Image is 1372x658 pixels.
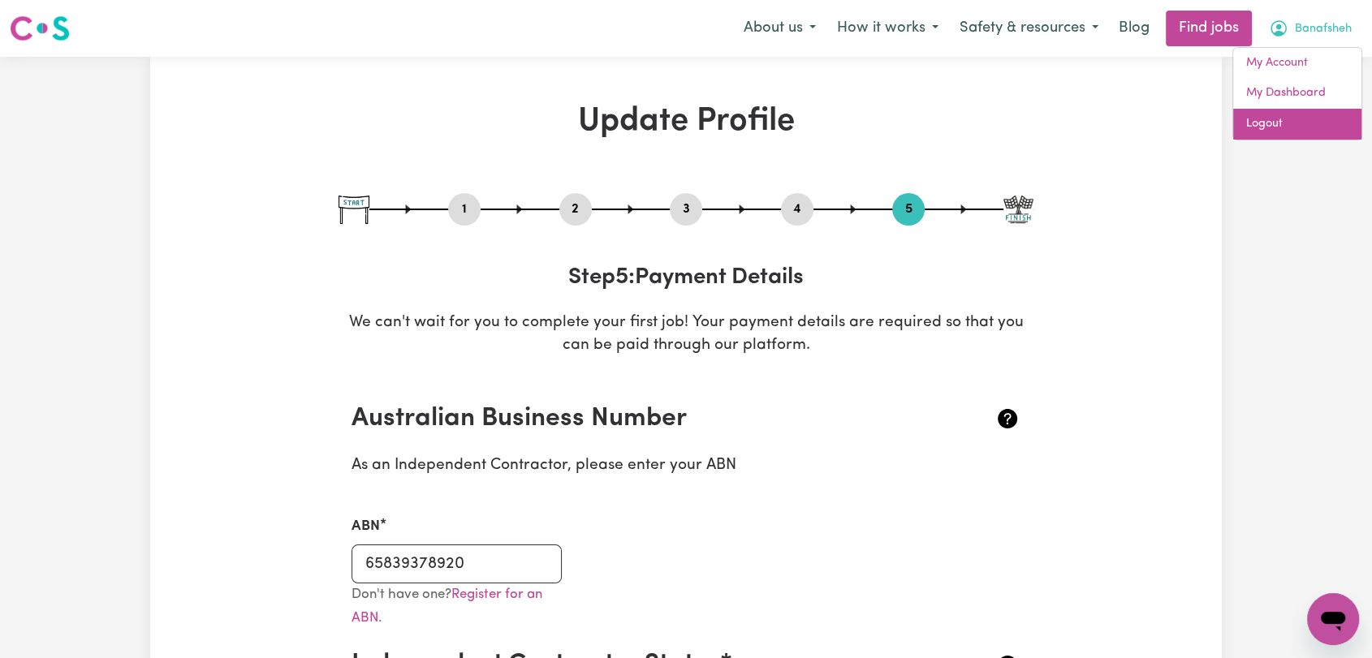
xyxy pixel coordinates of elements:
[670,199,702,220] button: Go to step 3
[10,14,70,43] img: Careseekers logo
[1233,78,1361,109] a: My Dashboard
[352,587,542,625] small: Don't have one?
[1295,20,1352,38] span: Banafsheh
[949,11,1109,45] button: Safety & resources
[10,10,70,47] a: Careseekers logo
[1233,109,1361,140] a: Logout
[826,11,949,45] button: How it works
[352,403,909,434] h2: Australian Business Number
[1232,47,1362,140] div: My Account
[1166,11,1252,46] a: Find jobs
[559,199,592,220] button: Go to step 2
[1258,11,1362,45] button: My Account
[339,264,1033,292] h3: Step 5 : Payment Details
[781,199,813,220] button: Go to step 4
[448,199,481,220] button: Go to step 1
[733,11,826,45] button: About us
[892,199,925,220] button: Go to step 5
[1307,593,1359,645] iframe: Button to launch messaging window
[352,544,562,583] input: e.g. 51 824 753 556
[339,312,1033,359] p: We can't wait for you to complete your first job! Your payment details are required so that you c...
[352,516,380,537] label: ABN
[1233,48,1361,79] a: My Account
[352,454,1020,478] p: As an Independent Contractor, please enter your ABN
[339,102,1033,141] h1: Update Profile
[1109,11,1159,46] a: Blog
[352,587,542,625] a: Register for an ABN.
